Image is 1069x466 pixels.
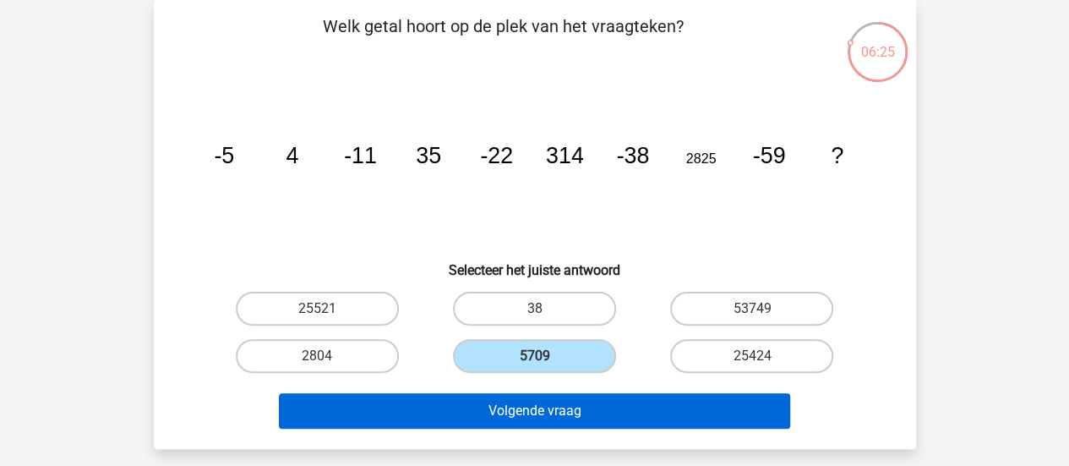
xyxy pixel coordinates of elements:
tspan: -38 [616,143,649,168]
label: 5709 [453,339,616,373]
tspan: -22 [480,143,513,168]
tspan: -11 [344,143,377,168]
label: 53749 [670,292,833,326]
label: 38 [453,292,616,326]
tspan: 35 [416,143,441,168]
label: 25424 [670,339,833,373]
p: Welk getal hoort op de plek van het vraagteken? [181,14,826,64]
label: 25521 [236,292,399,326]
h6: Selecteer het juiste antwoord [181,249,889,278]
label: 2804 [236,339,399,373]
tspan: -5 [214,143,234,168]
tspan: ? [831,143,843,168]
tspan: 314 [545,143,583,168]
tspan: 4 [286,143,298,168]
tspan: -59 [752,143,785,168]
button: Volgende vraag [279,393,790,429]
tspan: 2825 [685,151,716,166]
div: 06:25 [846,20,909,63]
